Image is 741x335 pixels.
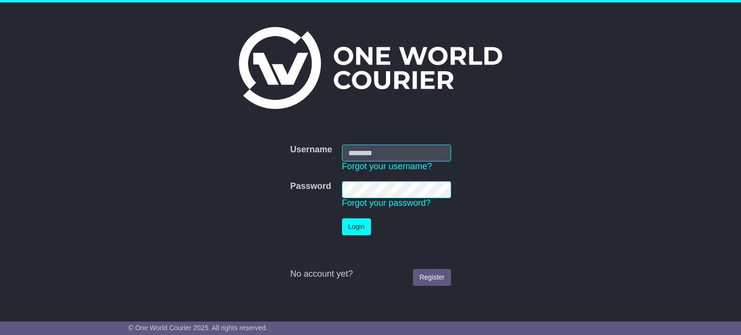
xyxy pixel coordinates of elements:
[290,145,332,155] label: Username
[128,324,268,332] span: © One World Courier 2025. All rights reserved.
[239,27,502,109] img: One World
[342,198,431,208] a: Forgot your password?
[342,161,432,171] a: Forgot your username?
[342,218,371,235] button: Login
[413,269,451,286] a: Register
[290,181,331,192] label: Password
[290,269,451,280] div: No account yet?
